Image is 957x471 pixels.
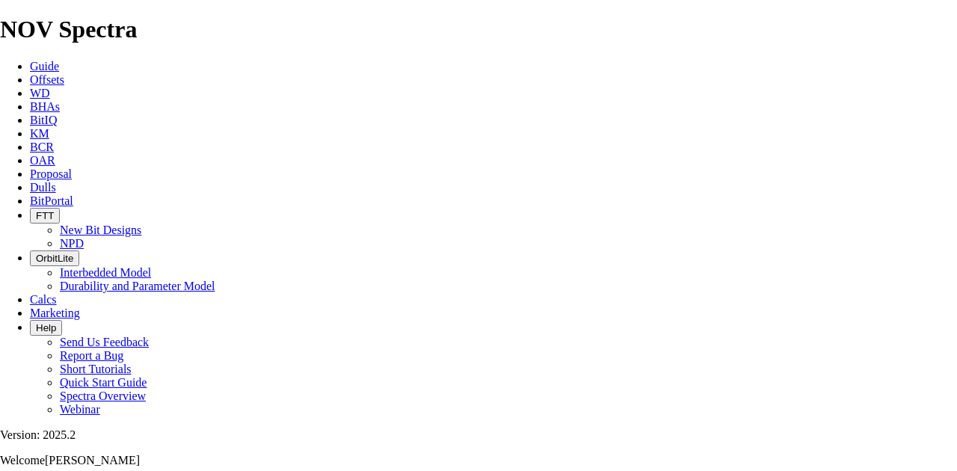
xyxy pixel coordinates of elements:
[30,73,64,86] a: Offsets
[30,60,59,73] a: Guide
[60,349,123,362] a: Report a Bug
[60,390,146,402] a: Spectra Overview
[30,141,54,153] a: BCR
[30,114,57,126] a: BitIQ
[30,87,50,99] a: WD
[30,293,57,306] a: Calcs
[30,181,56,194] a: Dulls
[60,280,215,292] a: Durability and Parameter Model
[30,167,72,180] a: Proposal
[36,210,54,221] span: FTT
[45,454,140,467] span: [PERSON_NAME]
[30,100,60,113] a: BHAs
[36,322,56,333] span: Help
[30,250,79,266] button: OrbitLite
[30,208,60,224] button: FTT
[30,154,55,167] a: OAR
[60,266,151,279] a: Interbedded Model
[30,194,73,207] a: BitPortal
[30,320,62,336] button: Help
[60,237,84,250] a: NPD
[60,363,132,375] a: Short Tutorials
[60,336,149,348] a: Send Us Feedback
[60,224,141,236] a: New Bit Designs
[60,376,147,389] a: Quick Start Guide
[30,307,80,319] a: Marketing
[30,127,49,140] a: KM
[60,403,100,416] a: Webinar
[36,253,73,264] span: OrbitLite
